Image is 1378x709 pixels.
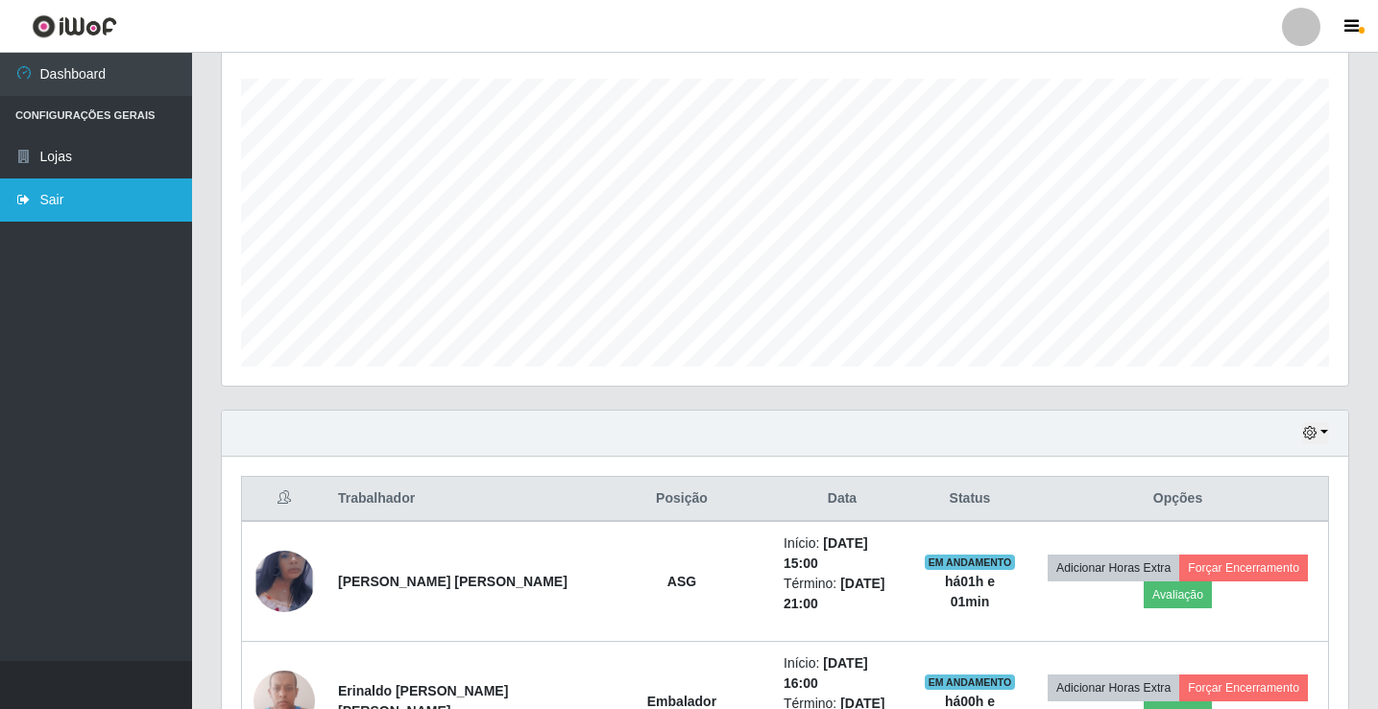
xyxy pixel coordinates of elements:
[1144,581,1212,608] button: Avaliação
[254,532,315,631] img: 1748046228717.jpeg
[1179,555,1308,581] button: Forçar Encerramento
[1179,674,1308,701] button: Forçar Encerramento
[925,555,1016,570] span: EM ANDAMENTO
[647,694,716,709] strong: Embalador
[772,477,912,522] th: Data
[784,655,868,691] time: [DATE] 16:00
[667,574,696,589] strong: ASG
[784,653,901,694] li: Início:
[945,574,995,609] strong: há 01 h e 01 min
[784,574,901,614] li: Término:
[32,14,117,38] img: CoreUI Logo
[338,574,568,589] strong: [PERSON_NAME] [PERSON_NAME]
[784,535,868,571] time: [DATE] 15:00
[592,477,772,522] th: Posição
[1048,555,1179,581] button: Adicionar Horas Extra
[1048,674,1179,701] button: Adicionar Horas Extra
[1027,477,1328,522] th: Opções
[912,477,1027,522] th: Status
[925,674,1016,690] span: EM ANDAMENTO
[326,477,592,522] th: Trabalhador
[784,533,901,574] li: Início:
